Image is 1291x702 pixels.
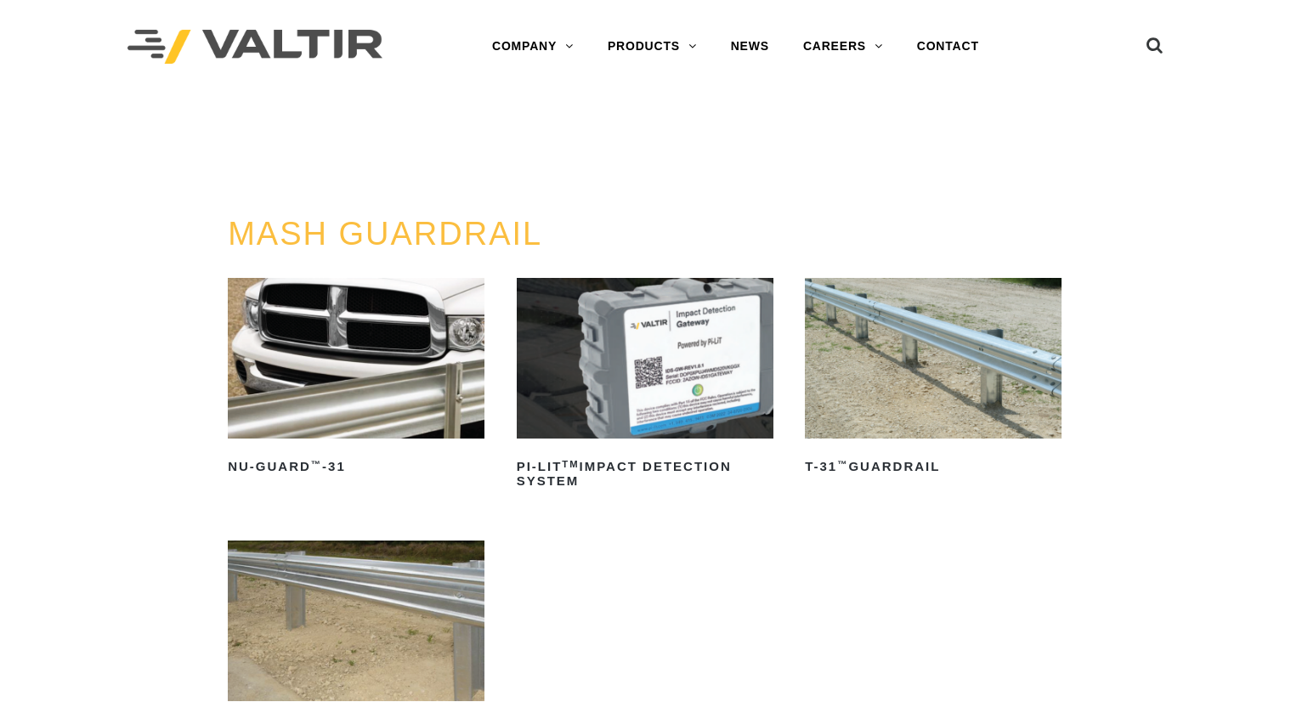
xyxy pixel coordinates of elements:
[475,30,591,64] a: COMPANY
[562,459,579,469] sup: TM
[591,30,714,64] a: PRODUCTS
[311,459,322,469] sup: ™
[228,278,484,480] a: NU-GUARD™-31
[786,30,900,64] a: CAREERS
[228,216,542,252] a: MASH GUARDRAIL
[805,278,1062,480] a: T-31™Guardrail
[714,30,786,64] a: NEWS
[228,454,484,481] h2: NU-GUARD -31
[805,454,1062,481] h2: T-31 Guardrail
[517,454,773,495] h2: PI-LIT Impact Detection System
[837,459,848,469] sup: ™
[517,278,773,495] a: PI-LITTMImpact Detection System
[127,30,382,65] img: Valtir
[900,30,996,64] a: CONTACT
